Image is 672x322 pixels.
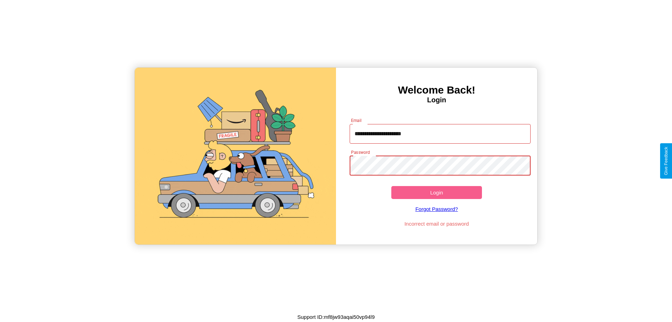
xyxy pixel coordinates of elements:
[346,199,527,219] a: Forgot Password?
[336,96,537,104] h4: Login
[664,147,668,175] div: Give Feedback
[336,84,537,96] h3: Welcome Back!
[346,219,527,228] p: Incorrect email or password
[391,186,482,199] button: Login
[297,312,375,322] p: Support ID: mf8jw93aqai50vp94l9
[351,149,370,155] label: Password
[135,68,336,245] img: gif
[351,117,362,123] label: Email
